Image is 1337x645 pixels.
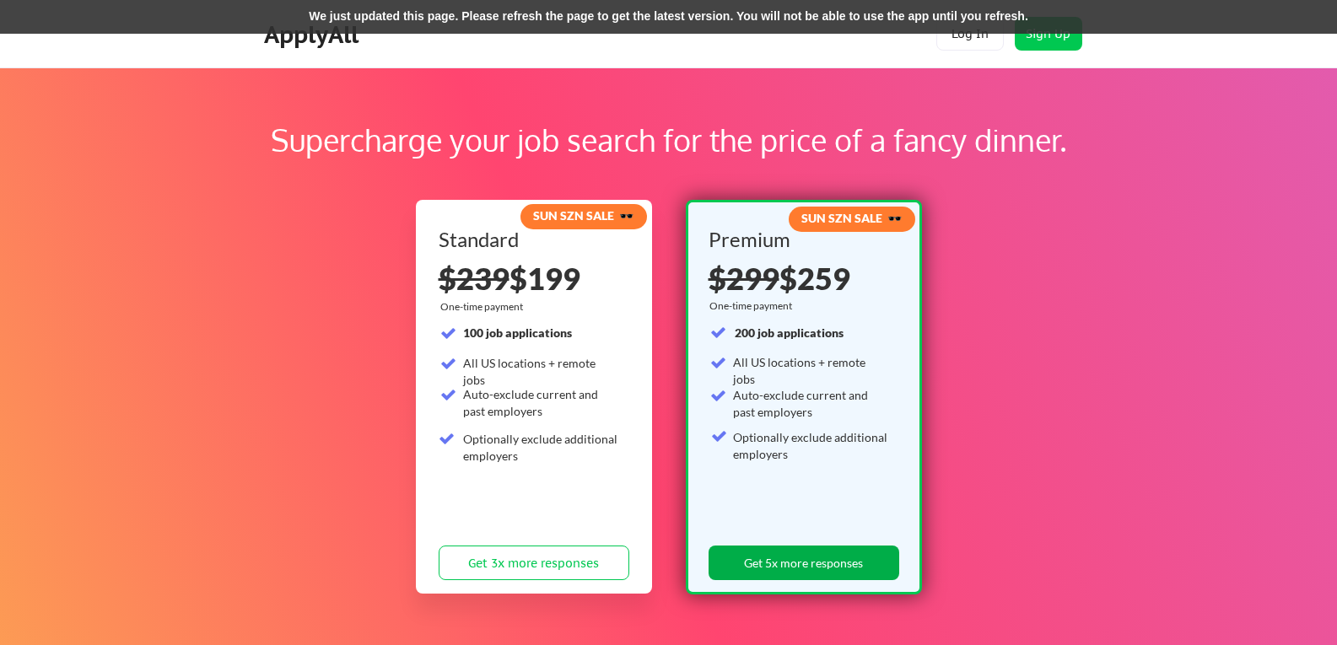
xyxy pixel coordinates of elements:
div: All US locations + remote jobs [733,354,889,387]
div: Auto-exclude current and past employers [733,387,889,420]
div: $259 [709,263,893,293]
div: All US locations + remote jobs [463,355,619,388]
s: $239 [439,260,509,297]
div: Supercharge your job search for the price of a fancy dinner. [108,117,1229,163]
div: One-time payment [709,299,797,313]
strong: SUN SZN SALE 🕶️ [533,208,633,223]
button: Get 5x more responses [709,546,899,580]
strong: 200 job applications [735,325,844,340]
div: Optionally exclude additional employers [463,431,619,464]
div: $199 [439,263,629,293]
div: ApplyAll [264,20,364,49]
button: Sign Up [1015,17,1082,51]
div: Auto-exclude current and past employers [463,386,619,419]
s: $299 [709,260,779,297]
div: Premium [709,229,893,250]
button: Get 3x more responses [439,546,629,580]
button: Log In [936,17,1004,51]
strong: SUN SZN SALE 🕶️ [801,211,902,225]
div: Optionally exclude additional employers [733,429,889,462]
strong: 100 job applications [463,325,572,340]
div: Standard [439,229,623,250]
div: One-time payment [440,300,528,314]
